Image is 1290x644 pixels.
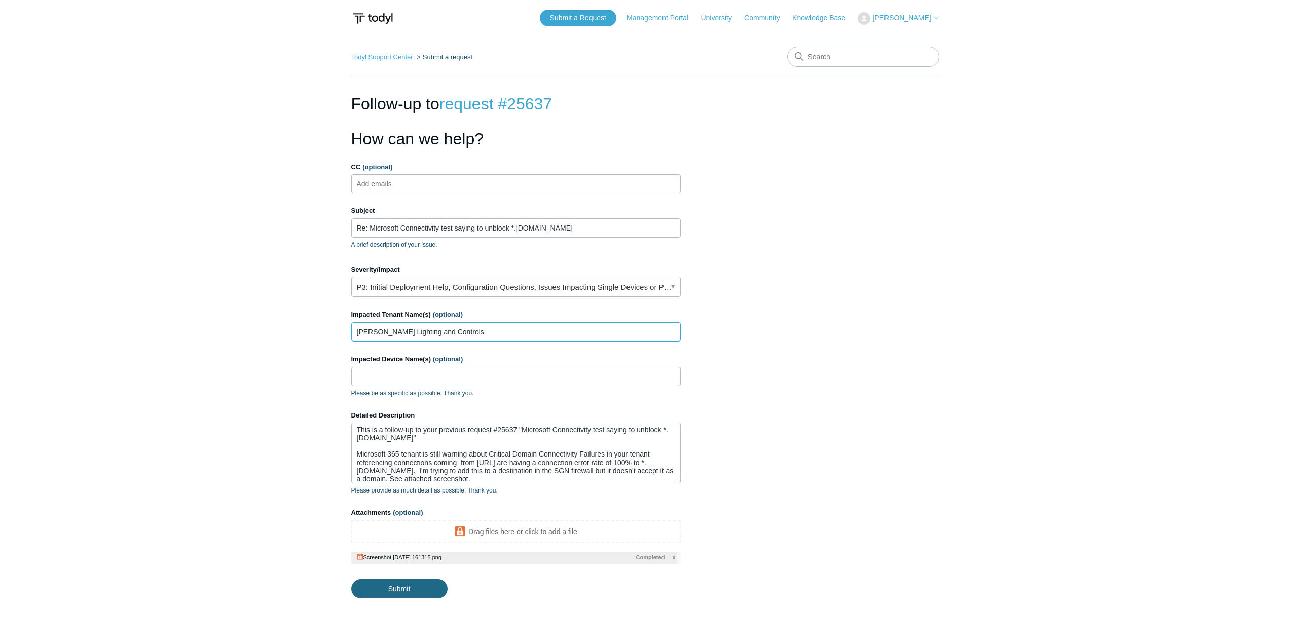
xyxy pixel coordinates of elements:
[872,14,931,22] span: [PERSON_NAME]
[351,127,681,151] h1: How can we help?
[351,264,681,275] label: Severity/Impact
[858,12,939,25] button: [PERSON_NAME]
[353,176,413,192] input: Add emails
[351,240,681,249] p: A brief description of your issue.
[540,10,616,26] a: Submit a Request
[351,354,681,364] label: Impacted Device Name(s)
[351,206,681,216] label: Subject
[636,553,665,562] span: Completed
[351,95,552,113] span: Follow-up to
[626,13,698,23] a: Management Portal
[393,509,423,516] span: (optional)
[351,9,394,28] img: Todyl Support Center Help Center home page
[744,13,790,23] a: Community
[433,355,463,363] span: (optional)
[351,310,681,320] label: Impacted Tenant Name(s)
[351,410,681,421] label: Detailed Description
[351,162,681,172] label: CC
[351,389,681,398] p: Please be as specific as possible. Thank you.
[787,47,939,67] input: Search
[351,486,681,495] p: Please provide as much detail as possible. Thank you.
[351,508,681,518] label: Attachments
[351,277,681,297] a: P3: Initial Deployment Help, Configuration Questions, Issues Impacting Single Devices or Past Out...
[351,53,415,61] li: Todyl Support Center
[351,423,681,483] textarea: This is a follow-up to your previous request #25637 "Microsoft Connectivity test saying to unbloc...
[433,311,463,318] span: (optional)
[439,95,552,113] a: request #25637
[362,163,392,171] span: (optional)
[792,13,856,23] a: Knowledge Base
[415,53,472,61] li: Submit a request
[351,53,413,61] a: Todyl Support Center
[701,13,742,23] a: University
[351,579,448,598] input: Submit
[672,553,675,562] span: x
